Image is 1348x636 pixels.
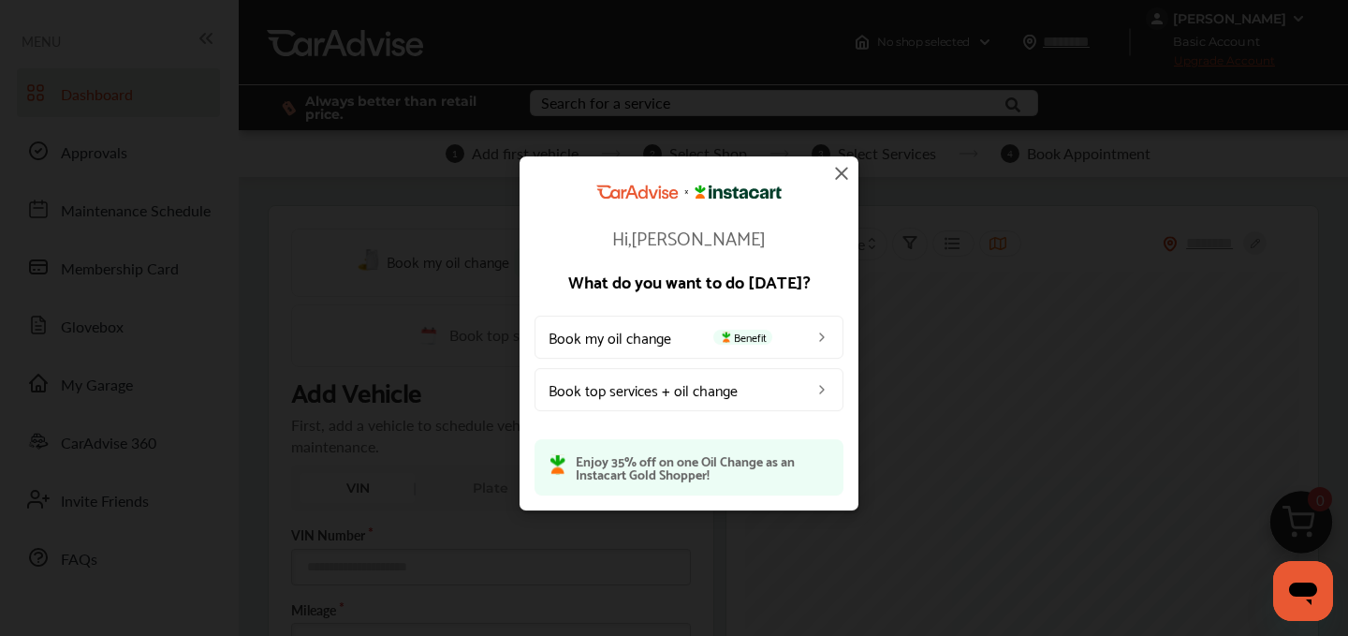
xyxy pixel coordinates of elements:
[549,453,566,474] img: instacart-icon.73bd83c2.svg
[535,272,843,288] p: What do you want to do [DATE]?
[830,162,853,185] img: close-icon.a004319c.svg
[719,331,734,342] img: instacart-icon.73bd83c2.svg
[1273,561,1333,621] iframe: Button to launch messaging window
[814,329,829,344] img: left_arrow_icon.0f472efe.svg
[814,381,829,396] img: left_arrow_icon.0f472efe.svg
[596,185,782,200] img: CarAdvise Instacart Logo
[535,367,843,410] a: Book top services + oil change
[576,453,828,480] p: Enjoy 35% off on one Oil Change as an Instacart Gold Shopper!
[713,329,772,344] span: Benefit
[535,227,843,245] p: Hi, [PERSON_NAME]
[535,315,843,358] a: Book my oil changeBenefit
